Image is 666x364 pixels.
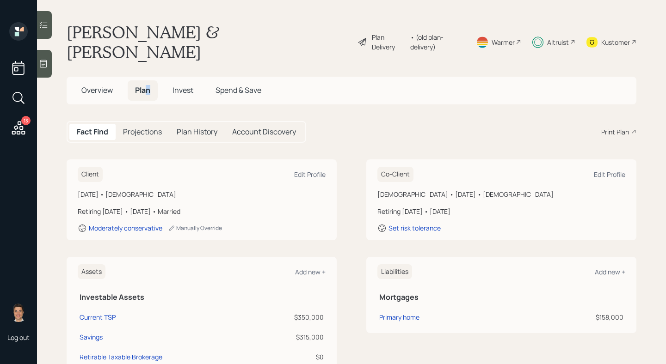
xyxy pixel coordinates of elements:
[21,116,31,125] div: 13
[258,332,324,342] div: $315,000
[524,312,623,322] div: $158,000
[80,352,162,362] div: Retirable Taxable Brokerage
[410,32,465,52] div: • (old plan-delivery)
[377,167,413,182] h6: Co-Client
[89,224,162,232] div: Moderately conservative
[77,127,108,136] h5: Fact Find
[294,170,326,179] div: Edit Profile
[7,333,30,342] div: Log out
[78,264,105,279] h6: Assets
[601,37,630,47] div: Kustomer
[123,127,162,136] h5: Projections
[377,264,412,279] h6: Liabilities
[173,85,193,95] span: Invest
[9,303,28,322] img: tyler-end-headshot.png
[135,85,150,95] span: Plan
[78,206,326,216] div: Retiring [DATE] • [DATE] • Married
[216,85,261,95] span: Spend & Save
[295,267,326,276] div: Add new +
[258,312,324,322] div: $350,000
[379,293,623,302] h5: Mortgages
[372,32,406,52] div: Plan Delivery
[258,352,324,362] div: $0
[492,37,515,47] div: Warmer
[80,293,324,302] h5: Investable Assets
[232,127,296,136] h5: Account Discovery
[388,224,441,232] div: Set risk tolerance
[67,22,350,62] h1: [PERSON_NAME] & [PERSON_NAME]
[80,332,103,342] div: Savings
[78,189,326,199] div: [DATE] • [DEMOGRAPHIC_DATA]
[81,85,113,95] span: Overview
[547,37,569,47] div: Altruist
[595,267,625,276] div: Add new +
[379,312,419,322] div: Primary home
[78,167,103,182] h6: Client
[168,224,222,232] div: Manually Override
[601,127,629,137] div: Print Plan
[594,170,625,179] div: Edit Profile
[177,127,217,136] h5: Plan History
[377,206,625,216] div: Retiring [DATE] • [DATE]
[80,312,116,322] div: Current TSP
[377,189,625,199] div: [DEMOGRAPHIC_DATA] • [DATE] • [DEMOGRAPHIC_DATA]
